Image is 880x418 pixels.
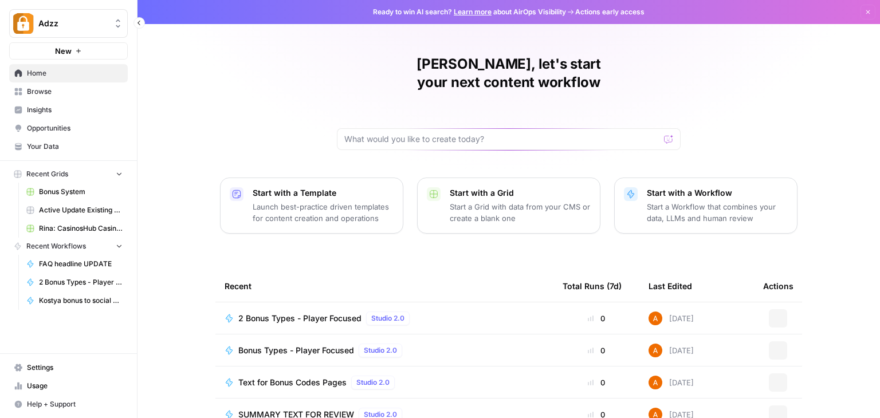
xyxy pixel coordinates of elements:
[649,270,692,302] div: Last Edited
[9,82,128,101] a: Browse
[9,137,128,156] a: Your Data
[27,105,123,115] span: Insights
[649,376,694,389] div: [DATE]
[27,86,123,97] span: Browse
[39,259,123,269] span: FAQ headline UPDATE
[238,345,354,356] span: Bonus Types - Player Focused
[450,187,591,199] p: Start with a Grid
[27,399,123,409] span: Help + Support
[26,169,68,179] span: Recent Grids
[9,42,128,60] button: New
[38,18,108,29] span: Adzz
[9,238,128,255] button: Recent Workflows
[39,187,123,197] span: Bonus System
[9,9,128,38] button: Workspace: Adzz
[647,201,788,224] p: Start a Workflow that combines your data, LLMs and human review
[27,362,123,373] span: Settings
[9,165,128,183] button: Recent Grids
[450,201,591,224] p: Start a Grid with data from your CMS or create a blank one
[225,376,544,389] a: Text for Bonus Codes PagesStudio 2.0
[27,141,123,152] span: Your Data
[364,345,397,356] span: Studio 2.0
[563,270,622,302] div: Total Runs (7d)
[563,313,630,324] div: 0
[225,311,544,325] a: 2 Bonus Types - Player FocusedStudio 2.0
[39,205,123,215] span: Active Update Existing Post
[763,270,793,302] div: Actions
[27,68,123,78] span: Home
[9,64,128,82] a: Home
[21,255,128,273] a: FAQ headline UPDATE
[253,201,394,224] p: Launch best-practice driven templates for content creation and operations
[575,7,645,17] span: Actions early access
[371,313,404,324] span: Studio 2.0
[13,13,34,34] img: Adzz Logo
[21,219,128,238] a: Rina: CasinosHub Casino Reviews
[27,381,123,391] span: Usage
[21,183,128,201] a: Bonus System
[253,187,394,199] p: Start with a Template
[647,187,788,199] p: Start with a Workflow
[39,223,123,234] span: Rina: CasinosHub Casino Reviews
[649,376,662,389] img: 1uqwqwywk0hvkeqipwlzjk5gjbnq
[9,101,128,119] a: Insights
[9,377,128,395] a: Usage
[454,7,492,16] a: Learn more
[417,178,600,234] button: Start with a GridStart a Grid with data from your CMS or create a blank one
[649,311,694,325] div: [DATE]
[337,55,681,92] h1: [PERSON_NAME], let's start your next content workflow
[649,311,662,325] img: 1uqwqwywk0hvkeqipwlzjk5gjbnq
[39,277,123,287] span: 2 Bonus Types - Player Focused
[649,344,662,357] img: 1uqwqwywk0hvkeqipwlzjk5gjbnq
[26,241,86,251] span: Recent Workflows
[225,344,544,357] a: Bonus Types - Player FocusedStudio 2.0
[55,45,72,57] span: New
[563,377,630,388] div: 0
[649,344,694,357] div: [DATE]
[27,123,123,133] span: Opportunities
[21,273,128,291] a: 2 Bonus Types - Player Focused
[238,377,347,388] span: Text for Bonus Codes Pages
[220,178,403,234] button: Start with a TemplateLaunch best-practice driven templates for content creation and operations
[9,395,128,413] button: Help + Support
[356,377,390,388] span: Studio 2.0
[21,201,128,219] a: Active Update Existing Post
[21,291,128,310] a: Kostya bonus to social media - grid specific
[9,358,128,377] a: Settings
[39,295,123,306] span: Kostya bonus to social media - grid specific
[373,7,566,17] span: Ready to win AI search? about AirOps Visibility
[238,313,362,324] span: 2 Bonus Types - Player Focused
[614,178,797,234] button: Start with a WorkflowStart a Workflow that combines your data, LLMs and human review
[344,133,659,145] input: What would you like to create today?
[9,119,128,137] a: Opportunities
[225,270,544,302] div: Recent
[563,345,630,356] div: 0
